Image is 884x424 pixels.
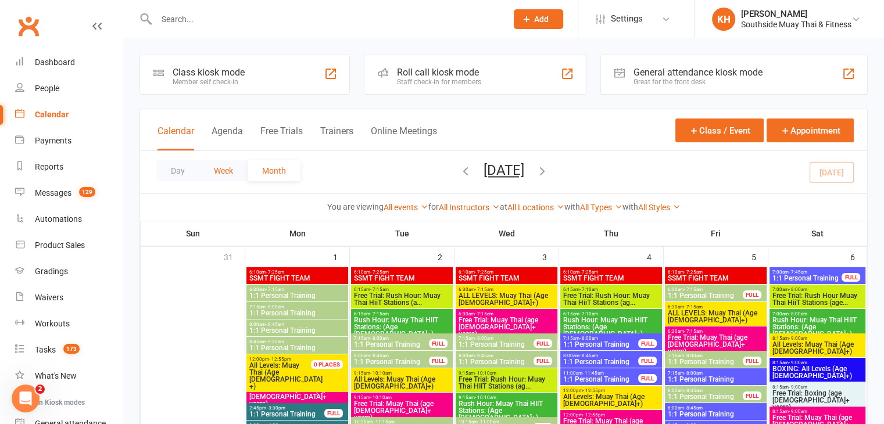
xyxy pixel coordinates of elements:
span: - 8:00am [266,304,284,310]
span: 8:15am [772,385,864,390]
span: 8:15am [772,409,864,414]
span: 6:30am [667,287,743,292]
div: FULL [429,339,448,348]
span: - 8:00am [684,353,703,358]
div: 3 [542,247,559,266]
span: Free Trial: Muay Thai (age [DEMOGRAPHIC_DATA]+ years) [249,386,346,407]
span: 9:15am [353,395,450,400]
span: - 3:30pm [266,405,285,411]
span: 1:1 Personal Training [667,358,743,365]
span: 1:1 Personal Training [667,292,743,299]
a: Reports [15,154,123,180]
span: 1:1 Personal Training [249,292,346,299]
a: Payments [15,128,123,154]
span: Free Trial: Boxing (age [DEMOGRAPHIC_DATA]+ years) [772,390,864,411]
span: - 9:00am [789,336,807,341]
button: Day [156,160,199,181]
button: Online Meetings [371,125,437,150]
span: All Levels: Muay Thai (Age [DEMOGRAPHIC_DATA]+) [772,341,864,355]
span: 129 [79,187,95,197]
button: Appointment [767,118,854,142]
span: 6:30am [458,287,555,292]
div: Southside Muay Thai & Fitness [741,19,851,30]
span: - 8:00am [789,287,807,292]
span: Free Trial: Rush Hour: Muay Thai HIIT Stations (ag... [458,376,555,390]
div: Waivers [35,293,63,302]
span: - 7:25am [266,270,284,275]
span: - 10:10am [370,371,392,376]
span: - 7:15am [475,311,493,317]
span: Free Trial: Rush Hour Muay Thai HiiT Stations (age... [772,292,864,306]
a: Calendar [15,102,123,128]
div: 6 [850,247,867,266]
span: - 8:00am [684,371,703,376]
div: Class kiosk mode [173,67,245,78]
a: Product Sales [15,232,123,258]
button: Trainers [320,125,353,150]
span: Rush Hour: Muay Thai HIIT Stations: (Age [DEMOGRAPHIC_DATA]+) [772,317,864,337]
div: 31 [224,247,245,266]
span: - 8:00am [579,336,598,341]
span: Thai (Age [DEMOGRAPHIC_DATA]+) [249,362,325,390]
span: 8:00am [563,353,639,358]
span: 8:15am [772,336,864,341]
span: Settings [611,6,643,32]
strong: You are viewing [327,202,384,211]
th: Sun [141,221,245,246]
span: 8:00am [249,322,346,327]
span: 8:00am [667,405,764,411]
span: - 7:25am [579,270,598,275]
span: ALL LEVELS: Muay Thai (Age [DEMOGRAPHIC_DATA]+) [458,292,555,306]
span: - 7:15am [684,287,703,292]
a: What's New [15,363,123,389]
span: 1:1 Personal Training [667,411,764,418]
span: 1:1 Personal Training [458,358,534,365]
span: 1:1 Personal Training [249,327,346,334]
div: Product Sales [35,240,85,250]
span: 6:15am [353,287,450,292]
span: - 8:45am [579,353,598,358]
a: All Styles [638,203,681,212]
span: Rush Hour: Muay Thai HIIT Stations: (Age [DEMOGRAPHIC_DATA]+) [563,317,660,337]
a: Messages 129 [15,180,123,206]
a: All events [384,203,428,212]
span: 6:10am [353,270,450,275]
span: 1:1 Personal Training [353,358,430,365]
span: - 7:15am [266,287,284,292]
span: - 7:15am [684,329,703,334]
span: 7:15am [667,353,743,358]
span: - 8:45am [684,405,703,411]
span: - 10:10am [475,371,496,376]
span: 2 [35,385,45,394]
th: Tue [350,221,454,246]
span: SSMT FIGHT TEAM [563,275,660,282]
div: FULL [842,273,860,282]
span: 12:00pm [249,357,325,362]
span: - 11:45am [582,371,604,376]
span: 1:1 Personal Training [667,376,764,383]
span: 173 [63,344,80,354]
button: Class / Event [675,118,764,142]
a: Tasks 173 [15,337,123,363]
span: - 8:45am [684,388,703,393]
span: 1:1 Personal Training [667,393,743,400]
span: - 8:45am [475,353,493,358]
span: Free Trial: Muay Thai (age [DEMOGRAPHIC_DATA]+ years) [667,334,764,355]
span: 1:1 Personal Training [458,341,534,348]
span: SSMT FIGHT TEAM [249,275,346,282]
a: Dashboard [15,49,123,76]
span: SSMT FIGHT TEAM [458,275,555,282]
th: Mon [245,221,350,246]
span: - 7:10am [579,311,598,317]
a: Clubworx [14,12,43,41]
span: 7:00am [772,270,843,275]
div: 1 [333,247,349,266]
span: - 9:00am [789,409,807,414]
iframe: Intercom live chat [12,385,40,412]
span: 7:15am [563,336,639,341]
span: 8:00am [458,353,534,358]
span: All Levels: Muay [249,361,299,369]
span: 6:10am [249,270,346,275]
span: Rush Hour: Muay Thai HIIT Stations: (Age [DEMOGRAPHIC_DATA]+) [353,317,450,337]
span: - 8:00am [475,336,493,341]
